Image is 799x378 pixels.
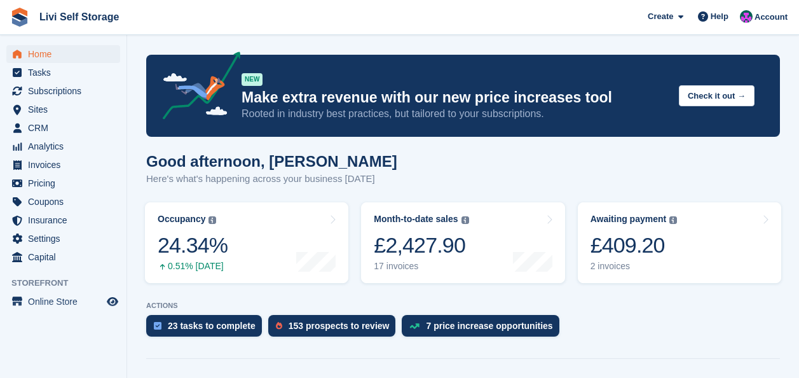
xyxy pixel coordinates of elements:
[28,174,104,192] span: Pricing
[6,211,120,229] a: menu
[591,232,678,258] div: £409.20
[711,10,728,23] span: Help
[6,174,120,192] a: menu
[28,82,104,100] span: Subscriptions
[740,10,753,23] img: Graham Cameron
[146,302,780,310] p: ACTIONS
[28,119,104,137] span: CRM
[28,45,104,63] span: Home
[105,294,120,309] a: Preview store
[6,82,120,100] a: menu
[6,293,120,311] a: menu
[28,230,104,248] span: Settings
[268,315,402,343] a: 153 prospects to review
[28,211,104,229] span: Insurance
[402,315,565,343] a: 7 price increase opportunities
[28,248,104,266] span: Capital
[755,11,788,24] span: Account
[28,101,104,118] span: Sites
[158,214,205,225] div: Occupancy
[152,52,241,124] img: price-adjustments-announcement-icon-8257ccfd72463d97f412b2fc003d46551f7dbcb40ab6d574587a9cd5c0d94...
[578,202,781,283] a: Awaiting payment £409.20 2 invoices
[6,101,120,118] a: menu
[426,321,552,331] div: 7 price increase opportunities
[6,248,120,266] a: menu
[6,156,120,174] a: menu
[648,10,673,23] span: Create
[11,277,126,290] span: Storefront
[276,322,282,330] img: prospect-51fa495bee0391a8d652442698ab0144808aea92771e9ea1ae160a38d050c398.svg
[669,216,677,224] img: icon-info-grey-7440780725fd019a000dd9b08b2336e03edf1995a4989e88bcd33f0948082b44.svg
[461,216,469,224] img: icon-info-grey-7440780725fd019a000dd9b08b2336e03edf1995a4989e88bcd33f0948082b44.svg
[146,315,268,343] a: 23 tasks to complete
[10,8,29,27] img: stora-icon-8386f47178a22dfd0bd8f6a31ec36ba5ce8667c1dd55bd0f319d3a0aa187defe.svg
[208,216,216,224] img: icon-info-grey-7440780725fd019a000dd9b08b2336e03edf1995a4989e88bcd33f0948082b44.svg
[146,172,397,186] p: Here's what's happening across your business [DATE]
[409,323,420,329] img: price_increase_opportunities-93ffe204e8149a01c8c9dc8f82e8f89637d9d84a8eef4429ea346261dce0b2c0.svg
[289,321,390,331] div: 153 prospects to review
[679,85,755,106] button: Check it out →
[146,153,397,170] h1: Good afternoon, [PERSON_NAME]
[168,321,256,331] div: 23 tasks to complete
[6,64,120,81] a: menu
[6,119,120,137] a: menu
[28,137,104,155] span: Analytics
[6,45,120,63] a: menu
[6,230,120,248] a: menu
[28,293,104,311] span: Online Store
[374,261,468,272] div: 17 invoices
[591,261,678,272] div: 2 invoices
[374,214,458,225] div: Month-to-date sales
[158,232,228,258] div: 24.34%
[28,156,104,174] span: Invoices
[158,261,228,272] div: 0.51% [DATE]
[6,193,120,211] a: menu
[242,107,669,121] p: Rooted in industry best practices, but tailored to your subscriptions.
[28,193,104,211] span: Coupons
[591,214,667,225] div: Awaiting payment
[28,64,104,81] span: Tasks
[145,202,348,283] a: Occupancy 24.34% 0.51% [DATE]
[374,232,468,258] div: £2,427.90
[242,88,669,107] p: Make extra revenue with our new price increases tool
[361,202,564,283] a: Month-to-date sales £2,427.90 17 invoices
[154,322,161,330] img: task-75834270c22a3079a89374b754ae025e5fb1db73e45f91037f5363f120a921f8.svg
[6,137,120,155] a: menu
[242,73,263,86] div: NEW
[34,6,124,27] a: Livi Self Storage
